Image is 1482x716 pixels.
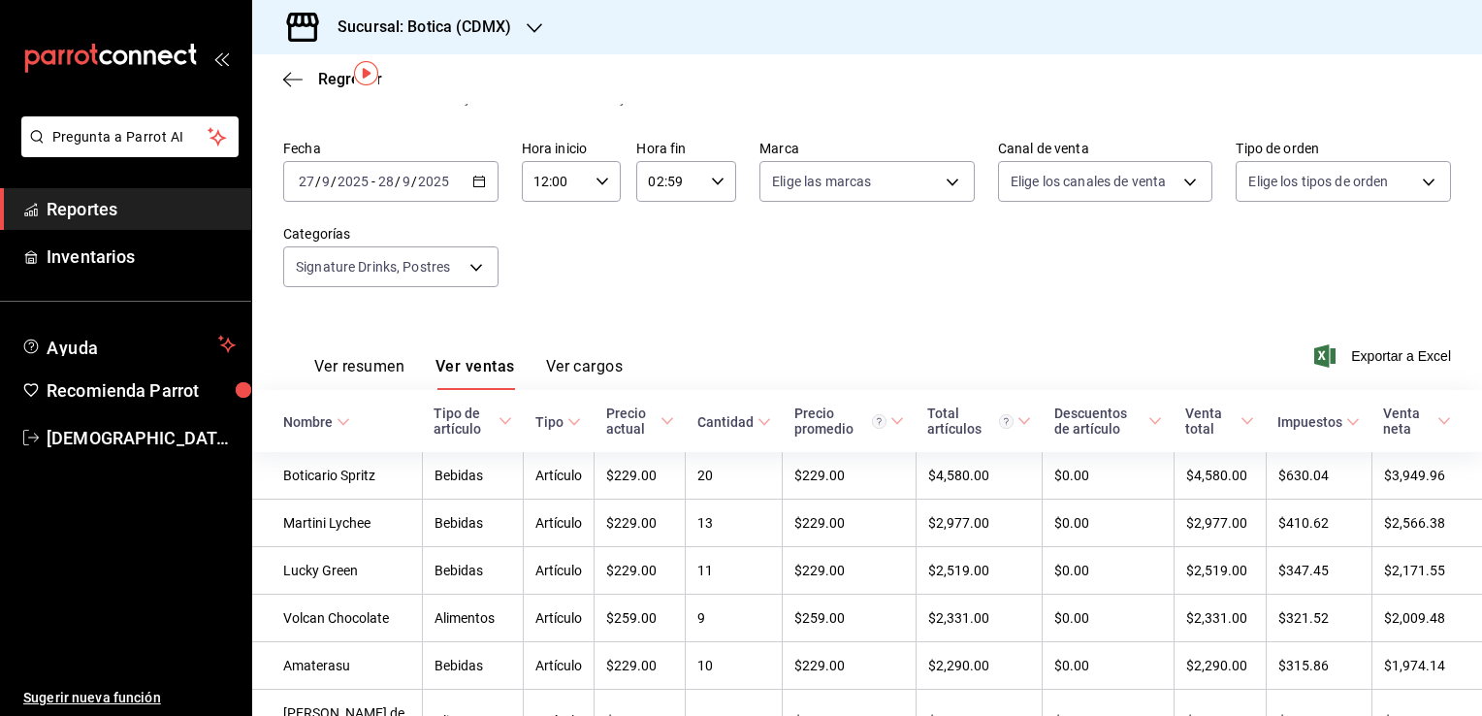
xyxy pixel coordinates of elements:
a: Pregunta a Parrot AI [14,141,239,161]
label: Fecha [283,142,499,155]
span: Venta neta [1383,406,1451,437]
svg: Precio promedio = Total artículos / cantidad [872,414,886,429]
span: Inventarios [47,244,236,270]
td: $2,977.00 [1174,500,1266,547]
td: Volcan Chocolate [252,595,422,642]
td: $229.00 [595,452,686,500]
td: $229.00 [595,642,686,690]
td: $410.62 [1266,500,1371,547]
button: open_drawer_menu [213,50,229,66]
button: Exportar a Excel [1318,344,1451,368]
span: Precio actual [606,406,674,437]
td: $3,949.96 [1371,452,1482,500]
span: Signature Drinks, Postres [296,257,450,277]
span: Impuestos [1277,414,1360,430]
input: -- [298,174,315,189]
div: Tipo de artículo [434,406,494,437]
td: Lucky Green [252,547,422,595]
div: Impuestos [1277,414,1342,430]
td: Martini Lychee [252,500,422,547]
h3: Sucursal: Botica (CDMX) [322,16,511,39]
td: Bebidas [422,500,523,547]
button: Ver cargos [546,357,624,390]
td: $4,580.00 [1174,452,1266,500]
td: 9 [686,595,783,642]
span: Nombre [283,414,350,430]
div: Total artículos [927,406,1013,437]
span: Descuentos de artículo [1054,406,1163,437]
td: $229.00 [783,500,917,547]
td: $347.45 [1266,547,1371,595]
span: Precio promedio [794,406,905,437]
td: $315.86 [1266,642,1371,690]
td: $2,290.00 [1174,642,1266,690]
td: Bebidas [422,547,523,595]
td: $229.00 [595,547,686,595]
span: Recomienda Parrot [47,377,236,404]
td: $229.00 [783,452,917,500]
div: Tipo [535,414,564,430]
button: Tooltip marker [354,61,378,85]
td: Amaterasu [252,642,422,690]
div: Venta total [1185,406,1237,437]
td: $0.00 [1043,642,1175,690]
span: Pregunta a Parrot AI [52,127,209,147]
input: -- [377,174,395,189]
input: -- [321,174,331,189]
span: Venta total [1185,406,1254,437]
td: 13 [686,500,783,547]
input: -- [402,174,411,189]
td: Bebidas [422,452,523,500]
span: [DEMOGRAPHIC_DATA][PERSON_NAME][DATE] [47,425,236,451]
span: Elige los canales de venta [1011,172,1166,191]
label: Hora fin [636,142,736,155]
span: Elige los tipos de orden [1248,172,1388,191]
td: $2,290.00 [916,642,1042,690]
td: $321.52 [1266,595,1371,642]
td: $229.00 [783,547,917,595]
td: $0.00 [1043,547,1175,595]
button: Pregunta a Parrot AI [21,116,239,157]
td: $4,580.00 [916,452,1042,500]
span: Elige las marcas [772,172,871,191]
span: Total artículos [927,406,1030,437]
label: Tipo de orden [1236,142,1451,155]
span: Sugerir nueva función [23,688,236,708]
label: Marca [759,142,975,155]
td: 11 [686,547,783,595]
td: $2,566.38 [1371,500,1482,547]
td: $259.00 [595,595,686,642]
span: / [331,174,337,189]
label: Categorías [283,227,499,241]
td: Artículo [524,500,595,547]
td: Bebidas [422,642,523,690]
div: navigation tabs [314,357,623,390]
td: $229.00 [783,642,917,690]
div: Cantidad [697,414,754,430]
button: Regresar [283,70,382,88]
td: $2,009.48 [1371,595,1482,642]
span: Reportes [47,196,236,222]
td: $0.00 [1043,500,1175,547]
button: Ver ventas [435,357,515,390]
td: Artículo [524,642,595,690]
td: Artículo [524,452,595,500]
td: Boticario Spritz [252,452,422,500]
td: Artículo [524,547,595,595]
td: Alimentos [422,595,523,642]
span: Cantidad [697,414,771,430]
span: / [395,174,401,189]
label: Hora inicio [522,142,622,155]
span: Ayuda [47,333,210,356]
span: Tipo de artículo [434,406,511,437]
td: $0.00 [1043,595,1175,642]
td: Artículo [524,595,595,642]
input: ---- [417,174,450,189]
span: / [315,174,321,189]
span: Regresar [318,70,382,88]
div: Nombre [283,414,333,430]
svg: El total artículos considera cambios de precios en los artículos así como costos adicionales por ... [999,414,1014,429]
td: $2,331.00 [1174,595,1266,642]
div: Precio promedio [794,406,887,437]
